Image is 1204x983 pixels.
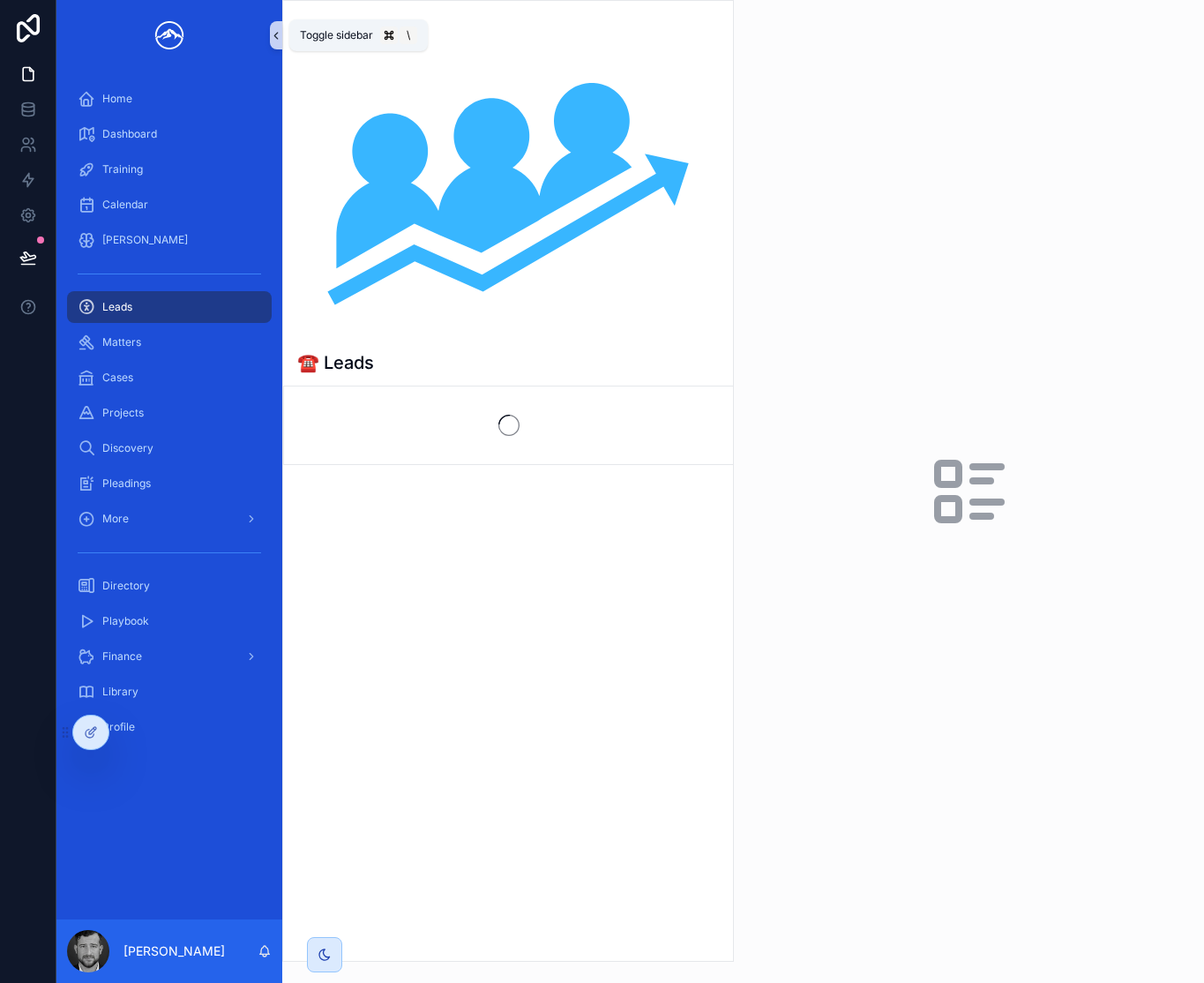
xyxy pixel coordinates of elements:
span: Playbook [102,614,149,628]
span: Training [102,162,143,176]
span: Pleadings [102,476,151,491]
a: Matters [67,326,272,358]
a: Home [67,83,272,115]
span: Home [102,92,132,106]
a: More [67,503,272,535]
a: Directory [67,570,272,602]
a: Leads [67,291,272,323]
a: Cases [67,362,272,394]
a: Dashboard [67,118,272,150]
a: Calendar [67,189,272,221]
span: Toggle sidebar [300,28,373,42]
a: Pleadings [67,468,272,499]
span: Cases [102,371,133,385]
span: Matters [102,335,141,349]
span: Finance [102,649,142,664]
span: Calendar [102,198,148,212]
a: Training [67,154,272,185]
a: Profile [67,711,272,743]
a: [PERSON_NAME] [67,224,272,256]
span: Profile [102,720,135,734]
a: Projects [67,397,272,429]
a: Discovery [67,432,272,464]
span: More [102,512,129,526]
span: Projects [102,406,144,420]
span: [PERSON_NAME] [102,233,188,247]
span: Leads [102,300,132,314]
span: \ [401,28,415,42]
a: Finance [67,641,272,672]
a: Playbook [67,605,272,637]
a: Library [67,676,272,708]
p: [PERSON_NAME] [123,942,225,960]
div: scrollable content [56,71,282,766]
img: App logo [148,21,191,49]
span: Dashboard [102,127,157,141]
span: Directory [102,579,150,593]
h1: ☎️ Leads [297,350,374,375]
span: Library [102,685,138,699]
span: Discovery [102,441,153,455]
